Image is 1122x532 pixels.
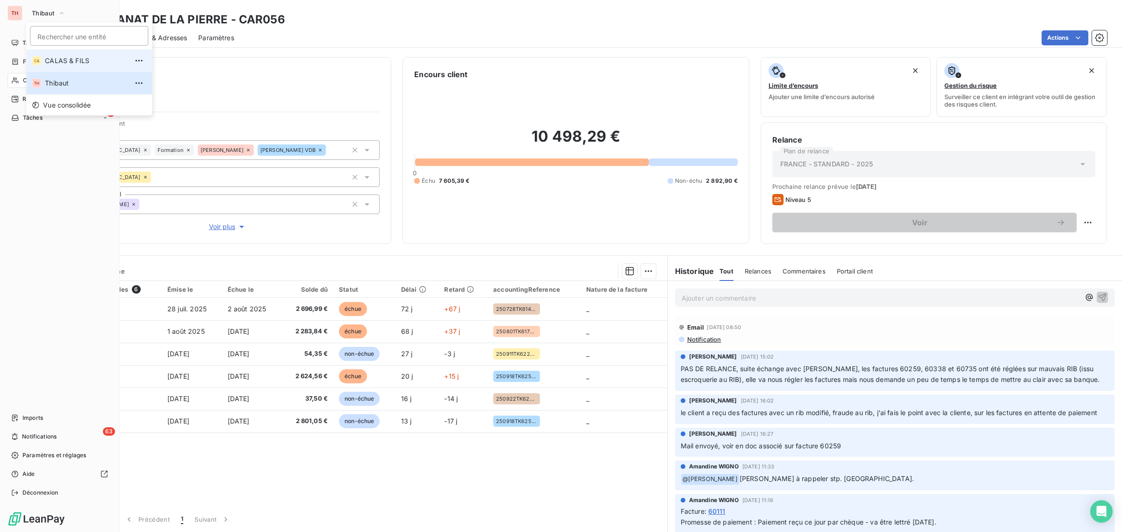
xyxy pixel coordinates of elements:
[151,173,158,181] input: Ajouter une valeur
[689,496,739,504] span: Amandine WIGNO
[856,183,877,190] span: [DATE]
[287,327,328,336] span: 2 283,84 €
[444,305,460,313] span: +67 j
[22,432,57,441] span: Notifications
[742,497,774,503] span: [DATE] 11:16
[228,286,276,293] div: Échue le
[287,372,328,381] span: 2 624,56 €
[681,474,739,485] span: @ [PERSON_NAME]
[687,324,705,331] span: Email
[22,451,86,460] span: Paramètres et réglages
[689,396,737,405] span: [PERSON_NAME]
[287,417,328,426] span: 2 801,05 €
[1042,30,1088,45] button: Actions
[681,365,1100,383] span: PAS DE RELANCE, suite échange avec [PERSON_NAME], les factures 60259, 60338 et 60735 ont été régl...
[201,147,244,153] span: [PERSON_NAME]
[944,93,1099,108] span: Surveiller ce client en intégrant votre outil de gestion des risques client.
[228,350,250,358] span: [DATE]
[23,114,43,122] span: Tâches
[401,395,412,403] span: 16 j
[675,177,702,185] span: Non-échu
[23,76,42,85] span: Clients
[681,442,841,450] span: Mail envoyé, voir en doc associé sur facture 60259
[122,33,187,43] span: Contacts & Adresses
[228,372,250,380] span: [DATE]
[740,474,914,482] span: [PERSON_NAME] à rappeler stp. [GEOGRAPHIC_DATA].
[707,324,741,330] span: [DATE] 08:50
[745,267,771,275] span: Relances
[496,351,537,357] span: 250911TK62236AW
[1090,500,1113,523] div: Open Intercom Messenger
[689,430,737,438] span: [PERSON_NAME]
[772,134,1095,145] h6: Relance
[228,305,266,313] span: 2 août 2025
[339,347,380,361] span: non-échue
[167,395,189,403] span: [DATE]
[444,350,455,358] span: -3 j
[132,285,140,294] span: 6
[287,394,328,403] span: 37,50 €
[772,183,1095,190] span: Prochaine relance prévue le
[23,58,47,66] span: Factures
[198,33,234,43] span: Paramètres
[32,9,54,17] span: Thibaut
[780,159,873,169] span: FRANCE - STANDARD - 2025
[260,147,316,153] span: [PERSON_NAME] VDB
[586,417,589,425] span: _
[414,127,737,155] h2: 10 498,29 €
[668,266,714,277] h6: Historique
[167,305,207,313] span: 28 juil. 2025
[30,26,148,46] input: placeholder
[43,101,91,110] span: Vue consolidée
[22,95,47,103] span: Relances
[22,39,66,47] span: Tableau de bord
[586,327,589,335] span: _
[586,286,662,293] div: Nature de la facture
[689,462,739,471] span: Amandine WIGNO
[444,395,458,403] span: -14 j
[741,398,774,403] span: [DATE] 16:02
[119,510,175,529] button: Précédent
[167,286,216,293] div: Émise le
[175,510,189,529] button: 1
[496,306,537,312] span: 250728TK61441NG
[708,506,726,516] span: 60111
[228,327,250,335] span: [DATE]
[741,431,774,437] span: [DATE] 16:27
[689,352,737,361] span: [PERSON_NAME]
[586,395,589,403] span: _
[45,56,128,65] span: CALAS & FILS
[32,56,41,65] div: C&
[339,392,380,406] span: non-échue
[401,417,412,425] span: 13 j
[444,372,459,380] span: +15 j
[167,417,189,425] span: [DATE]
[785,196,811,203] span: Niveau 5
[586,350,589,358] span: _
[496,374,537,379] span: 250918TK62547AD
[784,219,1056,226] span: Voir
[75,222,380,232] button: Voir plus
[444,417,457,425] span: -17 j
[401,350,413,358] span: 27 j
[287,286,328,293] div: Solde dû
[189,510,236,529] button: Suivant
[167,350,189,358] span: [DATE]
[401,372,413,380] span: 20 j
[496,418,537,424] span: 250918TK62547AD
[742,464,775,469] span: [DATE] 11:33
[414,69,467,80] h6: Encours client
[32,79,41,88] div: TH
[681,409,1097,417] span: le client a reçu des factures avec un rib modifié, fraude au rib, j'ai fais le point avec la clie...
[936,57,1107,117] button: Gestion du risqueSurveiller ce client en intégrant votre outil de gestion des risques client.
[7,6,22,21] div: TH
[719,267,734,275] span: Tout
[7,511,65,526] img: Logo LeanPay
[401,286,433,293] div: Délai
[339,302,367,316] span: échue
[444,327,460,335] span: +37 j
[586,372,589,380] span: _
[75,120,380,133] span: Propriétés Client
[228,395,250,403] span: [DATE]
[681,506,706,516] span: Facture :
